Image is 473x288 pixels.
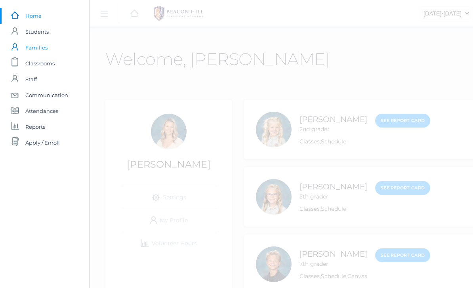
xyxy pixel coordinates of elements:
span: Attendances [25,103,58,119]
span: Students [25,24,49,40]
span: Home [25,8,42,24]
span: Apply / Enroll [25,135,60,151]
span: Families [25,40,48,55]
span: Classrooms [25,55,55,71]
span: Communication [25,87,68,103]
span: Reports [25,119,45,135]
span: Staff [25,71,37,87]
